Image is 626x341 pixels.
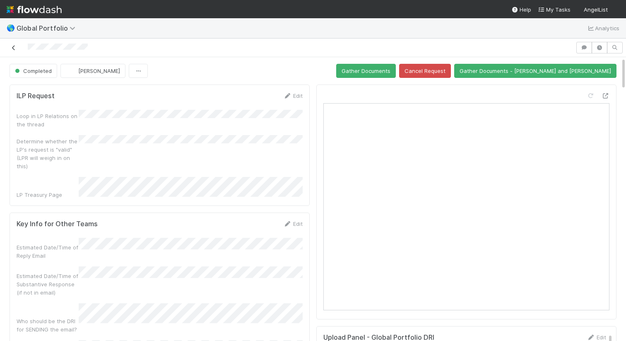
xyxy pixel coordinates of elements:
div: Who should be the DRI for SENDING the email? [17,317,79,334]
a: Edit [587,334,606,341]
a: Edit [283,92,303,99]
div: Help [511,5,531,14]
img: logo-inverted-e16ddd16eac7371096b0.svg [7,2,62,17]
div: Estimated Date/Time of Reply Email [17,243,79,260]
span: 🌎 [7,24,15,31]
h5: ILP Request [17,92,55,100]
div: LP Treasury Page [17,191,79,199]
h5: Key Info for Other Teams [17,220,98,228]
span: AngelList [584,6,608,13]
div: Estimated Date/Time of Substantive Response (if not in email) [17,272,79,297]
button: Gather Documents [336,64,396,78]
a: Analytics [587,23,619,33]
a: Edit [283,220,303,227]
span: [PERSON_NAME] [78,68,120,74]
button: [PERSON_NAME] [60,64,125,78]
button: Cancel Request [399,64,451,78]
span: My Tasks [538,6,571,13]
div: Determine whether the LP's request is "valid" (LPR will weigh in on this) [17,137,79,170]
div: Loop in LP Relations on the thread [17,112,79,128]
span: Global Portfolio [17,24,79,32]
img: avatar_c584de82-e924-47af-9431-5c284c40472a.png [611,6,619,14]
img: avatar_5bf5c33b-3139-4939-a495-cbf9fc6ebf7e.png [67,67,76,75]
a: My Tasks [538,5,571,14]
button: Gather Documents - [PERSON_NAME] and [PERSON_NAME] [454,64,616,78]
